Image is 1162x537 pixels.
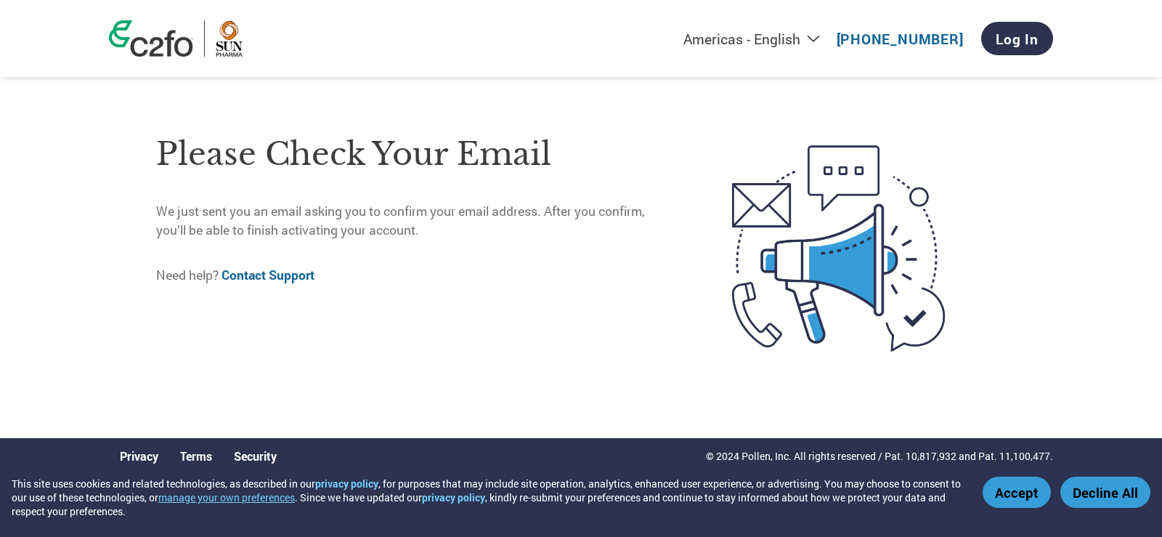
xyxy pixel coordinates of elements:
[1060,477,1150,508] button: Decline All
[234,448,277,464] a: Security
[12,477,962,518] div: This site uses cookies and related technologies, as described in our , for purposes that may incl...
[981,22,1053,55] a: Log In
[671,119,1006,378] img: open-email
[315,477,378,490] a: privacy policy
[156,202,671,241] p: We just sent you an email asking you to confirm your email address. After you confirm, you’ll be ...
[222,267,314,283] a: Contact Support
[422,490,485,504] a: privacy policy
[156,266,671,285] p: Need help?
[158,490,295,504] button: manage your own preferences
[983,477,1051,508] button: Accept
[180,448,212,464] a: Terms
[120,448,158,464] a: Privacy
[706,448,1053,464] p: © 2024 Pollen, Inc. All rights reserved / Pat. 10,817,932 and Pat. 11,100,477.
[216,20,243,57] img: Sun Pharma
[156,131,671,178] h1: Please check your email
[837,30,964,48] a: [PHONE_NUMBER]
[109,20,193,57] img: c2fo logo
